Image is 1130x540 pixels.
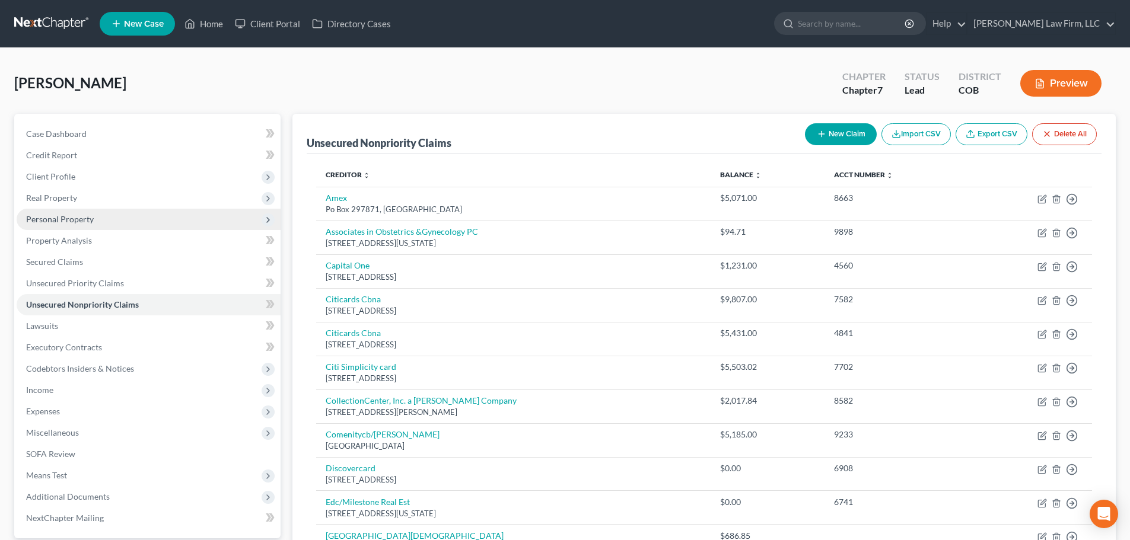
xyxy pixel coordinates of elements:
[720,395,815,407] div: $2,017.84
[14,74,126,91] span: [PERSON_NAME]
[26,193,77,203] span: Real Property
[834,361,962,373] div: 7702
[834,496,962,508] div: 6741
[720,429,815,440] div: $5,185.00
[755,172,762,179] i: unfold_more
[877,84,883,95] span: 7
[720,462,815,474] div: $0.00
[720,226,815,238] div: $94.71
[834,260,962,271] div: 4560
[326,238,701,249] div: [STREET_ADDRESS][US_STATE]
[26,129,87,139] span: Case Dashboard
[326,395,517,405] a: CollectionCenter, Inc. a [PERSON_NAME] Company
[26,235,92,245] span: Property Analysis
[363,172,370,179] i: unfold_more
[26,214,94,224] span: Personal Property
[17,315,281,337] a: Lawsuits
[326,407,701,418] div: [STREET_ADDRESS][PERSON_NAME]
[720,496,815,508] div: $0.00
[805,123,877,145] button: New Claim
[326,204,701,215] div: Po Box 297871, [GEOGRAPHIC_DATA]
[326,260,370,270] a: Capital One
[26,150,77,160] span: Credit Report
[886,172,893,179] i: unfold_more
[834,226,962,238] div: 9898
[26,406,60,416] span: Expenses
[326,362,396,372] a: Citi Simplicity card
[26,342,102,352] span: Executory Contracts
[26,513,104,523] span: NextChapter Mailing
[720,192,815,204] div: $5,071.00
[326,474,701,485] div: [STREET_ADDRESS]
[326,373,701,384] div: [STREET_ADDRESS]
[326,497,410,507] a: Edc/Milestone Real Est
[959,84,1001,97] div: COB
[927,13,966,34] a: Help
[17,273,281,294] a: Unsecured Priority Claims
[956,123,1027,145] a: Export CSV
[17,294,281,315] a: Unsecured Nonpriority Claims
[26,470,67,480] span: Means Test
[720,327,815,339] div: $5,431.00
[326,226,478,237] a: Associates in Obstetrics &Gynecology PC
[17,251,281,273] a: Secured Claims
[124,20,164,28] span: New Case
[834,462,962,474] div: 6908
[17,230,281,251] a: Property Analysis
[842,70,886,84] div: Chapter
[834,170,893,179] a: Acct Number unfold_more
[720,361,815,373] div: $5,503.02
[26,427,79,437] span: Miscellaneous
[26,299,139,309] span: Unsecured Nonpriority Claims
[967,13,1115,34] a: [PERSON_NAME] Law Firm, LLC
[834,327,962,339] div: 4841
[17,507,281,529] a: NextChapter Mailing
[326,294,381,304] a: Citicards Cbna
[307,136,451,150] div: Unsecured Nonpriority Claims
[26,321,58,331] span: Lawsuits
[17,337,281,358] a: Executory Contracts
[326,463,375,473] a: Discovercard
[26,278,124,288] span: Unsecured Priority Claims
[326,271,701,283] div: [STREET_ADDRESS]
[720,293,815,305] div: $9,807.00
[26,491,110,501] span: Additional Documents
[17,123,281,145] a: Case Dashboard
[720,260,815,271] div: $1,231.00
[326,429,440,439] a: Comenitycb/[PERSON_NAME]
[326,305,701,317] div: [STREET_ADDRESS]
[326,170,370,179] a: Creditor unfold_more
[26,257,83,267] span: Secured Claims
[834,395,962,407] div: 8582
[326,440,701,452] div: [GEOGRAPHIC_DATA]
[306,13,397,34] a: Directory Cases
[834,293,962,305] div: 7582
[842,84,886,97] div: Chapter
[834,429,962,440] div: 9233
[326,328,381,338] a: Citicards Cbna
[905,84,940,97] div: Lead
[326,193,347,203] a: Amex
[881,123,951,145] button: Import CSV
[1090,500,1118,528] div: Open Intercom Messenger
[179,13,229,34] a: Home
[17,145,281,166] a: Credit Report
[326,508,701,519] div: [STREET_ADDRESS][US_STATE]
[26,449,75,459] span: SOFA Review
[326,339,701,350] div: [STREET_ADDRESS]
[1020,70,1102,97] button: Preview
[26,385,53,395] span: Income
[17,443,281,465] a: SOFA Review
[905,70,940,84] div: Status
[1032,123,1097,145] button: Delete All
[959,70,1001,84] div: District
[720,170,762,179] a: Balance unfold_more
[26,363,134,373] span: Codebtors Insiders & Notices
[834,192,962,204] div: 8663
[798,12,906,34] input: Search by name...
[229,13,306,34] a: Client Portal
[26,171,75,181] span: Client Profile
